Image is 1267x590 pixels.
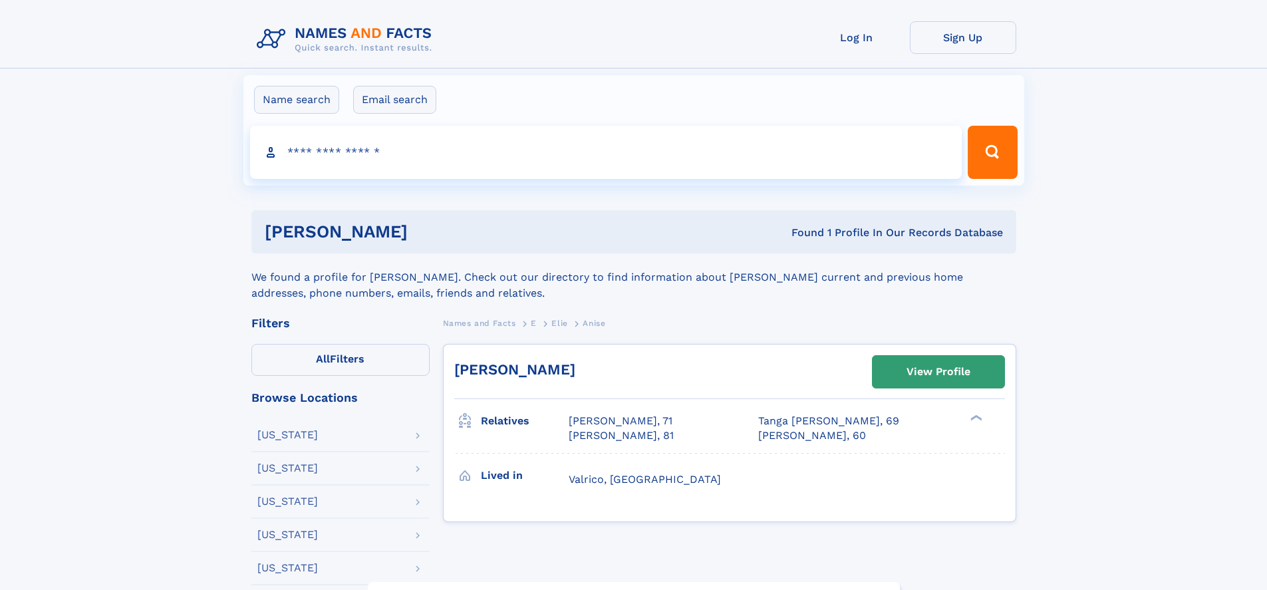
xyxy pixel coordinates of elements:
[257,496,318,507] div: [US_STATE]
[569,414,672,428] a: [PERSON_NAME], 71
[353,86,436,114] label: Email search
[251,392,430,404] div: Browse Locations
[257,463,318,474] div: [US_STATE]
[531,315,537,331] a: E
[257,563,318,573] div: [US_STATE]
[967,414,983,422] div: ❯
[257,529,318,540] div: [US_STATE]
[910,21,1016,54] a: Sign Up
[803,21,910,54] a: Log In
[454,361,575,378] a: [PERSON_NAME]
[599,225,1003,240] div: Found 1 Profile In Our Records Database
[443,315,516,331] a: Names and Facts
[551,319,567,328] span: Elie
[907,357,970,387] div: View Profile
[569,473,721,486] span: Valrico, [GEOGRAPHIC_DATA]
[257,430,318,440] div: [US_STATE]
[968,126,1017,179] button: Search Button
[265,223,600,240] h1: [PERSON_NAME]
[254,86,339,114] label: Name search
[569,428,674,443] a: [PERSON_NAME], 81
[251,21,443,57] img: Logo Names and Facts
[551,315,567,331] a: Elie
[251,317,430,329] div: Filters
[758,428,866,443] a: [PERSON_NAME], 60
[758,414,899,428] a: Tanga [PERSON_NAME], 69
[250,126,962,179] input: search input
[316,353,330,365] span: All
[481,410,569,432] h3: Relatives
[531,319,537,328] span: E
[583,319,605,328] span: Anise
[251,344,430,376] label: Filters
[873,356,1004,388] a: View Profile
[481,464,569,487] h3: Lived in
[251,253,1016,301] div: We found a profile for [PERSON_NAME]. Check out our directory to find information about [PERSON_N...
